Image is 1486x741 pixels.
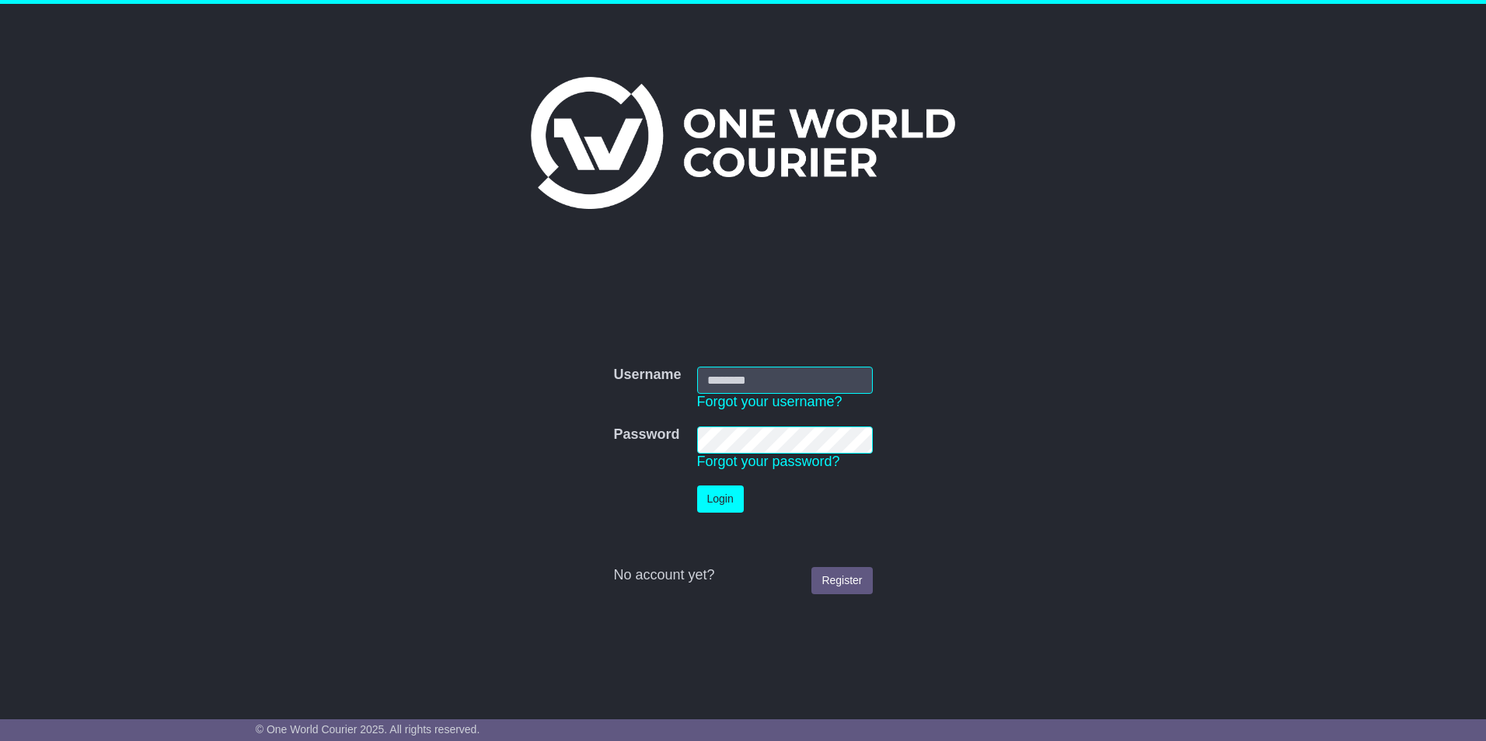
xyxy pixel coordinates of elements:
a: Register [811,567,872,594]
a: Forgot your password? [697,454,840,469]
a: Forgot your username? [697,394,842,409]
span: © One World Courier 2025. All rights reserved. [256,723,480,736]
div: No account yet? [613,567,872,584]
label: Username [613,367,681,384]
img: One World [531,77,955,209]
label: Password [613,426,679,444]
button: Login [697,485,744,513]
